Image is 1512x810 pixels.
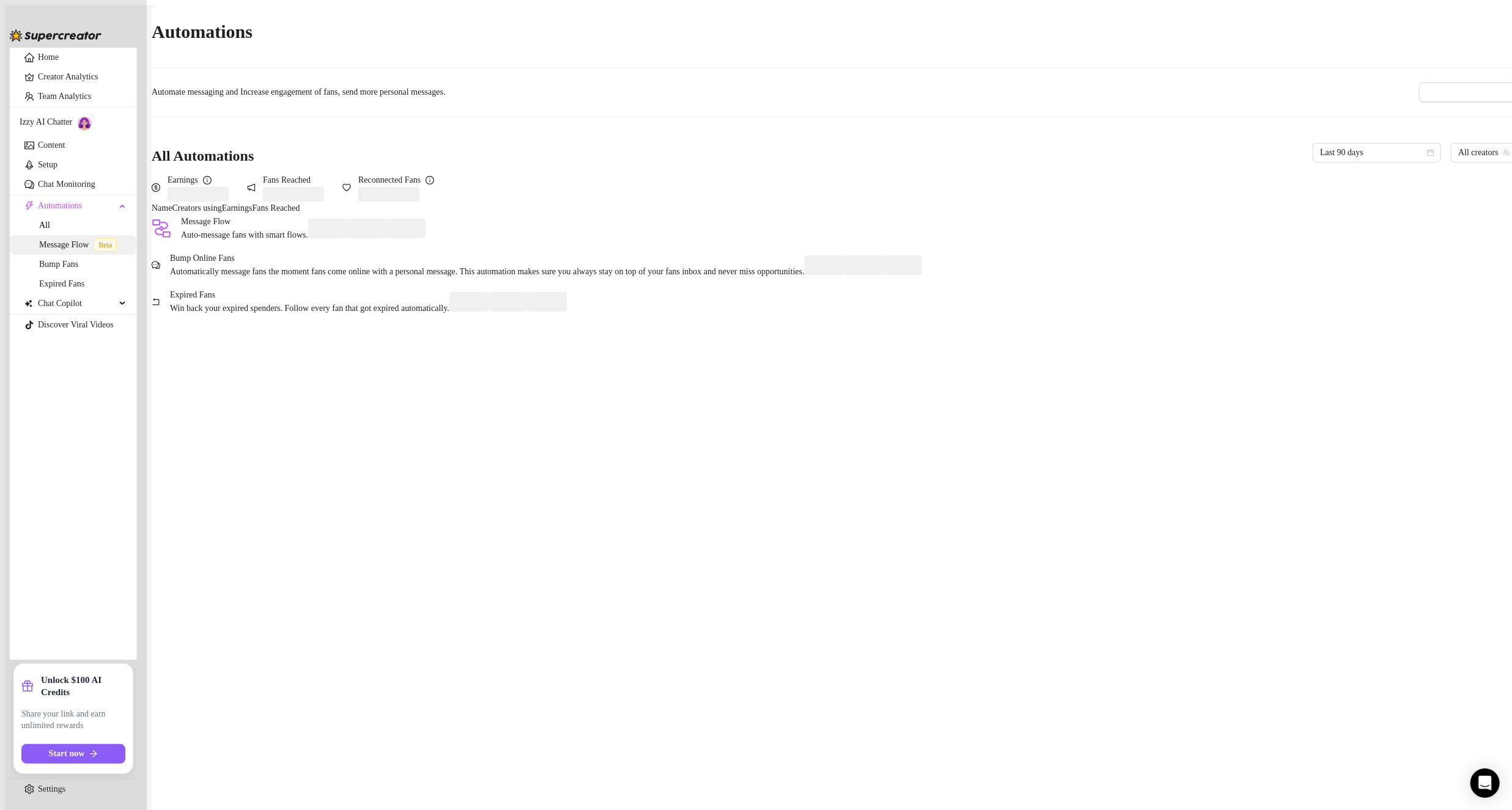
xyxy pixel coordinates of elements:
strong: Unlock $100 AI Credits [41,674,125,698]
a: Chat Monitoring [38,180,95,189]
span: Win back your expired spenders. Follow every fan that got expired automatically. [170,302,449,315]
span: notification [247,183,256,192]
span: Auto-message fans with smart flows. [181,228,308,242]
article: Fans Reached [252,202,300,215]
div: Earnings [168,173,212,187]
article: Creators using [172,202,221,215]
div: Reconnected Fans [358,173,434,187]
a: Discover Viral Videos [38,320,114,329]
span: Share your link and earn unlimited rewards [21,708,125,732]
img: svg%3e [152,219,171,238]
span: Expired Fans [170,288,449,302]
button: Start nowarrow-right [21,744,125,764]
span: thunderbolt [24,201,34,211]
h3: All Automations [152,147,254,166]
a: Settings [38,784,65,794]
span: dollar [152,183,160,192]
a: Message FlowBeta [39,240,122,249]
a: Expired Fans [39,279,84,288]
a: Team Analytics [38,92,91,101]
span: rollback [152,297,160,306]
span: Chat Copilot [38,294,116,313]
span: arrow-right [89,750,98,758]
span: Message Flow [181,215,308,228]
span: Start now [49,749,85,759]
article: Earnings [222,202,253,215]
a: All [39,221,50,230]
span: info-circle [426,176,434,184]
span: comment [152,261,160,269]
a: Setup [38,160,57,169]
span: Automate messaging and Increase engagement of fans, send more personal messages. [152,86,446,99]
span: gift [21,680,34,692]
span: Automatically message fans the moment fans come online with a personal message. This automation m... [170,265,805,279]
img: logo-BBDzfeDw.svg [10,29,101,42]
span: Fans Reached [263,175,311,184]
span: All creators [1458,144,1510,162]
span: heart [342,183,351,192]
span: Beta [94,238,117,252]
span: Izzy AI Chatter [20,115,72,129]
img: AI Chatter [77,113,96,131]
a: Bump Fans [39,260,78,269]
a: Creator Analytics [38,67,127,87]
a: Content [38,140,65,150]
span: Automations [38,196,116,216]
span: Bump Online Fans [170,252,805,265]
span: Last 90 days [1320,144,1434,162]
span: calendar [1427,149,1434,156]
a: Home [38,53,59,62]
span: team [1503,149,1510,156]
span: Learn How To Use [1442,86,1507,99]
article: Name [152,202,172,215]
span: info-circle [203,176,212,184]
img: Chat Copilot [24,299,32,308]
div: Open Intercom Messenger [1470,768,1500,798]
span: read [1429,87,1437,96]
